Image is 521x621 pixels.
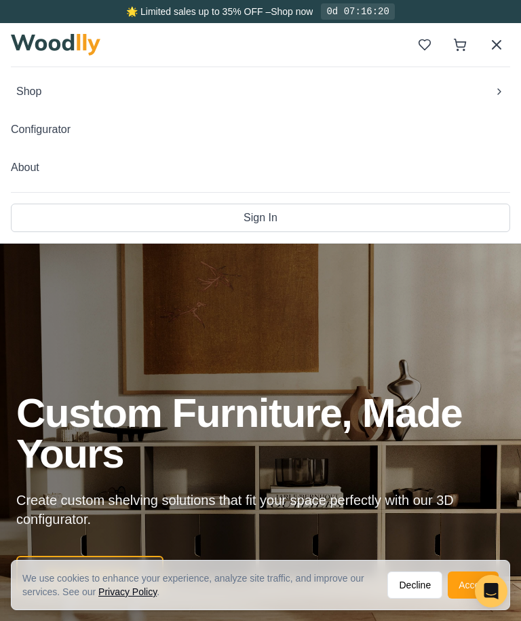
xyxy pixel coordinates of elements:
[22,571,377,599] div: We use cookies to enhance your experience, analyze site traffic, and improve our services. See our .
[11,116,510,143] button: Configurator
[16,556,163,591] button: Start Designing
[126,6,271,17] span: 🌟 Limited sales up to 35% OFF –
[11,204,510,232] button: Sign In
[387,571,442,599] button: Decline
[98,586,157,597] a: Privacy Policy
[321,3,394,20] div: 0d 07:16:20
[448,571,499,599] button: Accept
[16,491,505,529] p: Create custom shelving solutions that fit your space perfectly with our 3D configurator.
[16,83,41,100] span: Shop
[11,154,510,181] button: About
[16,393,505,474] h1: Custom Furniture, Made Yours
[11,78,510,105] button: Shop
[271,6,313,17] a: Shop now
[11,34,100,56] img: Woodlly
[475,575,507,607] div: Open Intercom Messenger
